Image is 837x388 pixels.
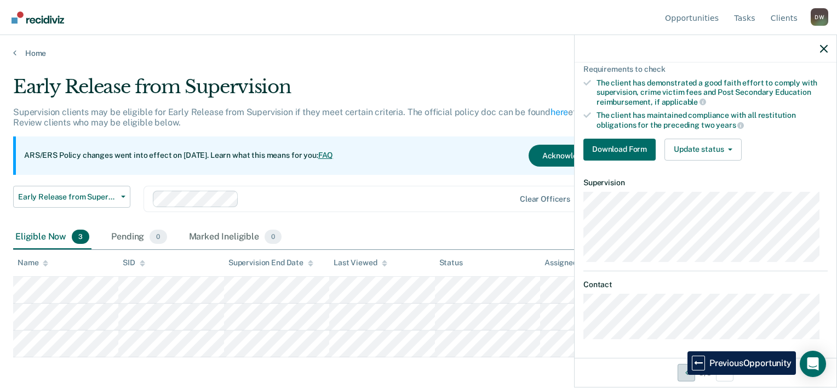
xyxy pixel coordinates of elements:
div: Assigned to [544,258,596,267]
div: Status [439,258,463,267]
div: Last Viewed [334,258,387,267]
span: 0 [150,230,167,244]
span: 0 [265,230,282,244]
span: Early Release from Supervision [18,192,117,202]
div: D W [811,8,828,26]
a: FAQ [318,151,334,159]
div: Pending [109,225,169,249]
span: 3 [72,230,89,244]
button: Update status [664,139,742,161]
div: Name [18,258,48,267]
button: Next Opportunity [716,364,733,381]
a: Navigate to form link [583,139,660,161]
p: ARS/ERS Policy changes went into effect on [DATE]. Learn what this means for you: [24,150,333,161]
button: Download Form [583,139,656,161]
div: Marked Ineligible [187,225,284,249]
button: Profile dropdown button [811,8,828,26]
dt: Supervision [583,178,828,187]
button: Acknowledge & Close [529,145,633,167]
div: Supervision End Date [228,258,313,267]
span: applicable [662,98,706,106]
div: Open Intercom Messenger [800,351,826,377]
p: Supervision clients may be eligible for Early Release from Supervision if they meet certain crite... [13,107,635,128]
a: here [551,107,568,117]
img: Recidiviz [12,12,64,24]
div: The client has demonstrated a good faith effort to comply with supervision, crime victim fees and... [597,78,828,106]
div: 3 / 3 [575,358,836,387]
dt: Contact [583,280,828,289]
div: The client has maintained compliance with all restitution obligations for the preceding two [597,111,828,129]
a: Home [13,48,824,58]
div: SID [123,258,145,267]
div: Eligible Now [13,225,91,249]
div: Clear officers [520,195,570,204]
div: Requirements to check [583,65,828,74]
span: years [716,121,744,129]
div: Early Release from Supervision [13,76,641,107]
button: Previous Opportunity [678,364,695,381]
